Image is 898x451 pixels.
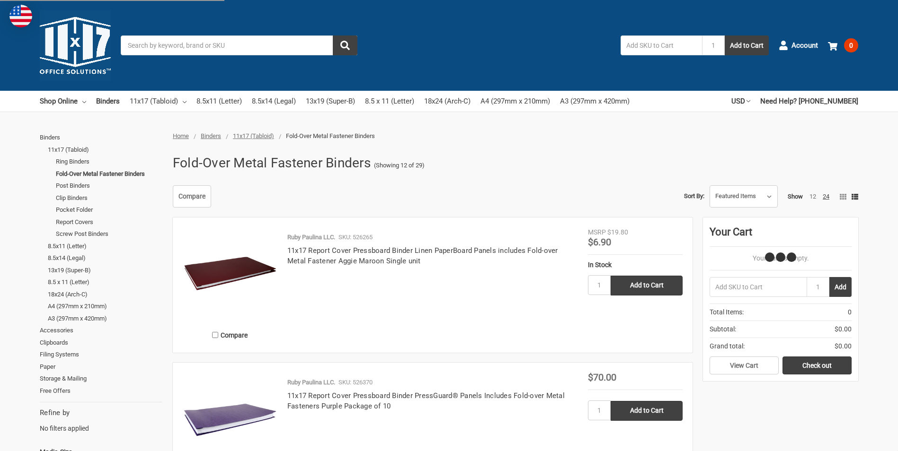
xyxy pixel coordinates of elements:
[621,35,702,55] input: Add SKU to Cart
[40,373,162,385] a: Storage & Mailing
[40,337,162,349] a: Clipboards
[848,307,852,317] span: 0
[48,312,162,325] a: A3 (297mm x 420mm)
[710,224,852,247] div: Your Cart
[287,378,335,387] p: Ruby Paulina LLC.
[480,91,550,112] a: A4 (297mm x 210mm)
[611,401,683,421] input: Add to Cart
[173,132,189,139] a: Home
[829,277,852,297] button: Add
[286,132,375,139] span: Fold-Over Metal Fastener Binders
[48,144,162,156] a: 11x17 (Tabloid)
[40,131,162,144] a: Binders
[560,91,630,112] a: A3 (297mm x 420mm)
[40,10,111,81] img: 11x17.com
[287,233,335,242] p: Ruby Paulina LLC.
[374,161,425,170] span: (Showing 12 of 29)
[48,276,162,288] a: 8.5 x 11 (Letter)
[710,253,852,263] p: Your Cart Is Empty.
[338,378,373,387] p: SKU: 526370
[788,193,803,200] span: Show
[779,33,818,58] a: Account
[183,227,277,322] img: 11x17 Report Cover Pressboard Binder Linen PaperBoard Panels includes Fold-over Metal Fastener Ag...
[40,385,162,397] a: Free Offers
[48,252,162,264] a: 8.5x14 (Legal)
[48,240,162,252] a: 8.5x11 (Letter)
[835,341,852,351] span: $0.00
[233,132,274,139] a: 11x17 (Tabloid)
[588,372,616,383] span: $70.00
[183,327,277,343] label: Compare
[173,185,211,208] a: Compare
[173,151,371,175] h1: Fold-Over Metal Fastener Binders
[710,277,807,297] input: Add SKU to Cart
[710,307,744,317] span: Total Items:
[424,91,471,112] a: 18x24 (Arch-C)
[48,300,162,312] a: A4 (297mm x 210mm)
[710,324,736,334] span: Subtotal:
[40,348,162,361] a: Filing Systems
[56,168,162,180] a: Fold-Over Metal Fastener Binders
[196,91,242,112] a: 8.5x11 (Letter)
[823,193,829,200] a: 24
[607,228,628,236] span: $19.80
[56,228,162,240] a: Screw Post Binders
[201,132,221,139] a: Binders
[56,216,162,228] a: Report Covers
[130,91,187,112] a: 11x17 (Tabloid)
[791,40,818,51] span: Account
[40,324,162,337] a: Accessories
[760,91,858,112] a: Need Help? [PHONE_NUMBER]
[40,408,162,433] div: No filters applied
[40,91,86,112] a: Shop Online
[287,391,565,411] a: 11x17 Report Cover Pressboard Binder PressGuard® Panels Includes Fold-over Metal Fasteners Purple...
[212,332,218,338] input: Compare
[56,192,162,204] a: Clip Binders
[611,276,683,295] input: Add to Cart
[725,35,769,55] button: Add to Cart
[40,408,162,418] h5: Refine by
[121,35,357,55] input: Search by keyword, brand or SKU
[588,236,611,248] span: $6.90
[809,193,816,200] a: 12
[9,5,32,27] img: duty and tax information for United States
[40,361,162,373] a: Paper
[48,288,162,301] a: 18x24 (Arch-C)
[56,156,162,168] a: Ring Binders
[306,91,355,112] a: 13x19 (Super-B)
[588,260,683,270] div: In Stock
[48,264,162,277] a: 13x19 (Super-B)
[96,91,120,112] a: Binders
[56,180,162,192] a: Post Binders
[710,356,779,374] a: View Cart
[338,233,373,242] p: SKU: 526265
[252,91,296,112] a: 8.5x14 (Legal)
[782,356,852,374] a: Check out
[588,227,606,237] div: MSRP
[844,38,858,52] span: 0
[365,91,414,112] a: 8.5 x 11 (Letter)
[710,341,745,351] span: Grand total:
[684,189,704,203] label: Sort By:
[835,324,852,334] span: $0.00
[287,246,558,266] a: 11x17 Report Cover Pressboard Binder Linen PaperBoard Panels includes Fold-over Metal Fastener Ag...
[731,91,750,112] a: USD
[56,204,162,216] a: Pocket Folder
[828,33,858,58] a: 0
